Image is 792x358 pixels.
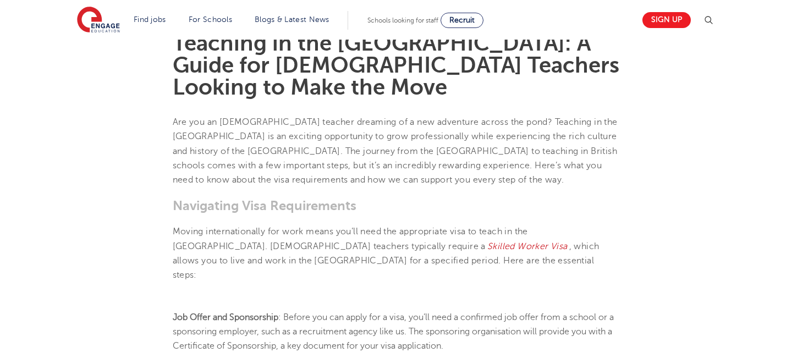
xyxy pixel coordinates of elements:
span: Recruit [449,16,475,24]
span: Schools looking for staff [367,16,438,24]
span: : Before you can apply for a visa, you’ll need a confirmed job offer from a school or a sponsorin... [173,312,614,351]
img: Engage Education [77,7,120,34]
span: Moving internationally for work means you’ll need the appropriate visa to teach in the [GEOGRAPHI... [173,227,528,251]
b: Navigating Visa Requirements [173,198,356,213]
b: Job Offer and Sponsorship [173,312,278,322]
span: Are you an [DEMOGRAPHIC_DATA] teacher dreaming of a new adventure across the pond? Teaching in th... [173,117,618,185]
span: Skilled Worker Visa [487,241,568,251]
a: Find jobs [134,15,166,24]
a: Recruit [441,13,483,28]
span: , which allows you to live and work in the [GEOGRAPHIC_DATA] for a specified period. Here are the... [173,241,599,280]
a: For Schools [189,15,232,24]
h1: Teaching in the [GEOGRAPHIC_DATA]: A Guide for [DEMOGRAPHIC_DATA] Teachers Looking to Make the Move [173,32,620,98]
a: Blogs & Latest News [255,15,329,24]
a: Sign up [642,12,691,28]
